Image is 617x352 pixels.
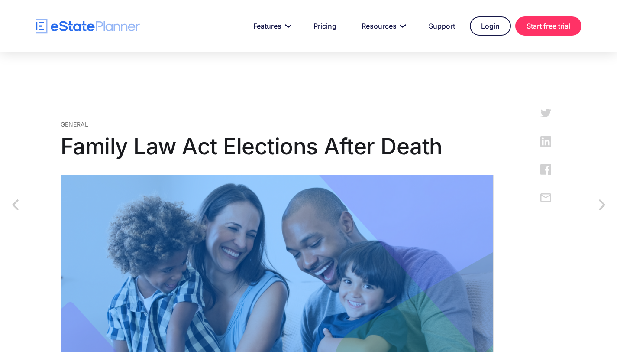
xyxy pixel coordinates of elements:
div: General [61,120,494,129]
a: Features [243,17,299,35]
a: Pricing [303,17,347,35]
a: home [36,19,140,34]
a: Start free trial [515,16,581,36]
a: Resources [351,17,414,35]
a: Login [470,16,511,36]
a: Support [418,17,465,35]
h1: Family Law Act Elections After Death [61,133,494,160]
